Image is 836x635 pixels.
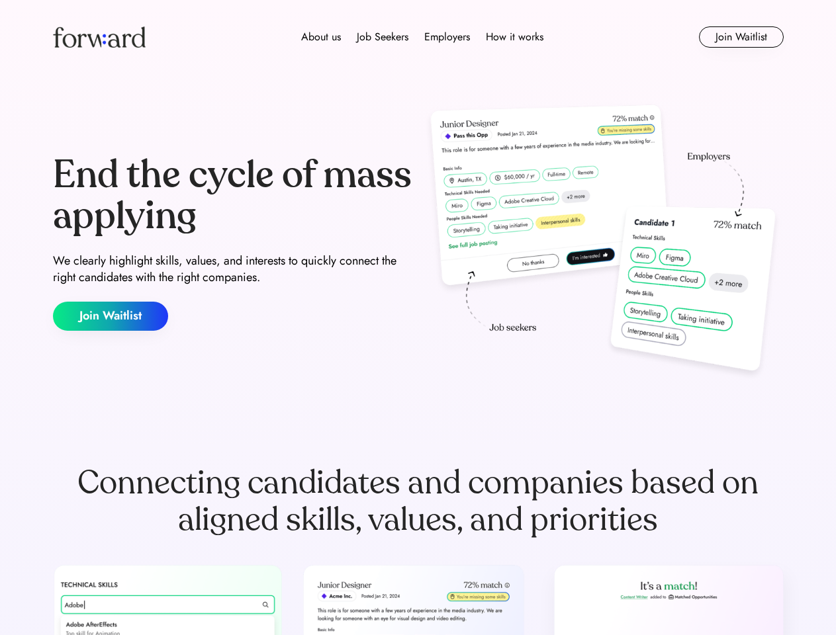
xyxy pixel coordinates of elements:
div: About us [301,29,341,45]
div: Job Seekers [357,29,408,45]
img: Forward logo [53,26,146,48]
img: hero-image.png [424,101,784,385]
div: End the cycle of mass applying [53,155,413,236]
div: We clearly highlight skills, values, and interests to quickly connect the right candidates with t... [53,253,413,286]
div: Employers [424,29,470,45]
div: How it works [486,29,543,45]
div: Connecting candidates and companies based on aligned skills, values, and priorities [53,464,784,538]
button: Join Waitlist [53,302,168,331]
button: Join Waitlist [699,26,784,48]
